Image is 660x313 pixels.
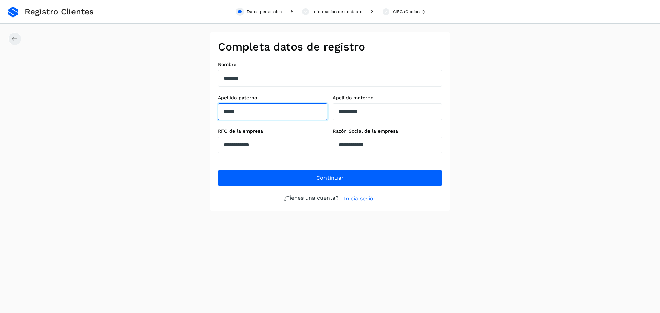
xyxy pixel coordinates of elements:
span: Registro Clientes [25,7,94,17]
div: CIEC (Opcional) [393,9,425,15]
div: Información de contacto [312,9,362,15]
button: Continuar [218,170,442,186]
h2: Completa datos de registro [218,40,442,53]
label: Nombre [218,62,442,67]
span: Continuar [316,174,344,182]
a: Inicia sesión [344,194,377,203]
div: Datos personales [247,9,282,15]
label: Apellido materno [333,95,442,101]
label: Razón Social de la empresa [333,128,442,134]
p: ¿Tienes una cuenta? [284,194,339,203]
label: RFC de la empresa [218,128,327,134]
label: Apellido paterno [218,95,327,101]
